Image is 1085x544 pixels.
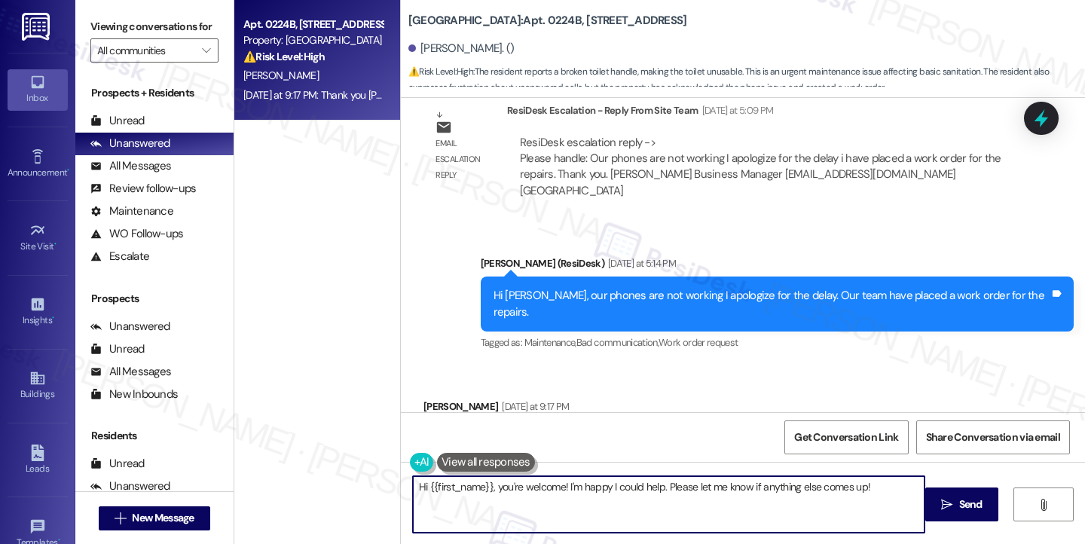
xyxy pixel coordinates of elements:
[90,364,171,380] div: All Messages
[90,341,145,357] div: Unread
[698,102,774,118] div: [DATE] at 5:09 PM
[90,226,183,242] div: WO Follow-ups
[413,476,925,533] textarea: Hi {{first_name}}, you're welcome! I'm happy I could help. Please let me know if anything else co...
[90,478,170,494] div: Unanswered
[520,135,1001,198] div: ResiDesk escalation reply -> Please handle: Our phones are not working I apologize for the delay ...
[941,499,952,511] i: 
[524,336,576,349] span: Maintenance ,
[498,399,569,414] div: [DATE] at 9:17 PM
[481,255,1074,277] div: [PERSON_NAME] (ResiDesk)
[659,336,738,349] span: Work order request
[507,102,1016,124] div: ResiDesk Escalation - Reply From Site Team
[916,420,1070,454] button: Share Conversation via email
[959,497,983,512] span: Send
[243,17,383,32] div: Apt. 0224B, [STREET_ADDRESS]
[576,336,659,349] span: Bad communication ,
[90,15,219,38] label: Viewing conversations for
[8,365,68,406] a: Buildings
[90,387,178,402] div: New Inbounds
[408,41,515,57] div: [PERSON_NAME]. ()
[90,456,145,472] div: Unread
[67,165,69,176] span: •
[8,440,68,481] a: Leads
[52,313,54,323] span: •
[794,429,898,445] span: Get Conversation Link
[54,239,57,249] span: •
[90,136,170,151] div: Unanswered
[115,512,126,524] i: 
[90,249,149,264] div: Escalate
[8,218,68,258] a: Site Visit •
[481,332,1074,353] div: Tagged as:
[132,510,194,526] span: New Message
[90,203,173,219] div: Maintenance
[604,255,676,271] div: [DATE] at 5:14 PM
[243,69,319,82] span: [PERSON_NAME]
[90,158,171,174] div: All Messages
[408,64,1085,96] span: : The resident reports a broken toilet handle, making the toilet unusable. This is an urgent main...
[243,32,383,48] div: Property: [GEOGRAPHIC_DATA]
[408,66,473,78] strong: ⚠️ Risk Level: High
[1038,499,1049,511] i: 
[926,429,1060,445] span: Share Conversation via email
[99,506,210,530] button: New Message
[8,292,68,332] a: Insights •
[97,38,194,63] input: All communities
[90,113,145,129] div: Unread
[22,13,53,41] img: ResiDesk Logo
[243,88,674,102] div: [DATE] at 9:17 PM: Thank you [PERSON_NAME] for your immediate attention, it's greatly appreciated
[90,181,196,197] div: Review follow-ups
[75,85,234,101] div: Prospects + Residents
[925,487,998,521] button: Send
[243,50,325,63] strong: ⚠️ Risk Level: High
[75,428,234,444] div: Residents
[423,399,846,420] div: [PERSON_NAME]
[75,291,234,307] div: Prospects
[494,288,1050,320] div: Hi [PERSON_NAME], our phones are not working I apologize for the delay. Our team have placed a wo...
[436,136,494,184] div: Email escalation reply
[784,420,908,454] button: Get Conversation Link
[202,44,210,57] i: 
[8,69,68,110] a: Inbox
[408,13,687,29] b: [GEOGRAPHIC_DATA]: Apt. 0224B, [STREET_ADDRESS]
[90,319,170,335] div: Unanswered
